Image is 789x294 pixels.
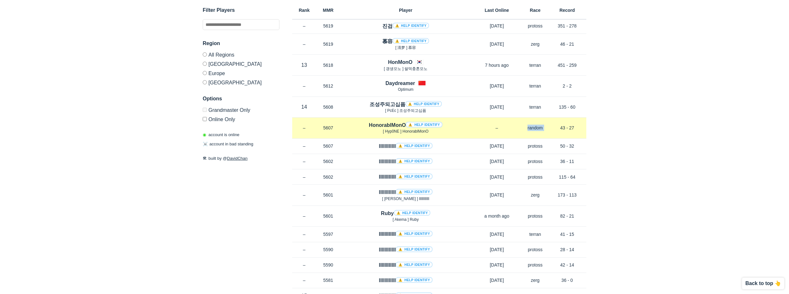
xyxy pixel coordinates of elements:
h3: Filter Players [203,6,279,14]
p: – [292,143,316,149]
label: [GEOGRAPHIC_DATA] [203,59,279,68]
h6: MMR [316,8,340,12]
h4: 慕容 [382,38,429,45]
p: – [292,277,316,283]
h4: llllllllllll [379,246,433,253]
a: ⚠️ Help identify [396,174,433,179]
p: 351 - 278 [548,23,586,29]
p: terran [522,231,548,237]
h6: Rank [292,8,316,12]
p: [DATE] [471,262,522,268]
p: protoss [522,158,548,165]
a: ⚠️ Help identify [405,101,442,107]
span: Optimum [398,87,414,92]
p: 5619 [316,23,340,29]
a: ⚠️ Help identify [393,38,429,44]
p: 50 - 32 [548,143,586,149]
p: 43 - 27 [548,125,586,131]
h6: Race [522,8,548,12]
h4: Ruby [381,210,431,217]
p: 451 - 259 [548,62,586,68]
a: ⚠️ Help identify [396,143,433,149]
p: 41 - 15 [548,231,586,237]
a: ⚠️ Help identify [396,277,433,283]
h4: llllllllllll [379,143,433,150]
p: protoss [522,23,548,29]
h3: Region [203,40,279,47]
label: Only show accounts currently laddering [203,114,279,122]
p: 5590 [316,246,340,253]
input: Online Only [203,117,207,121]
label: All Regions [203,52,279,59]
h3: Options [203,95,279,103]
p: 5597 [316,231,340,237]
h4: HonMonO [388,58,412,66]
p: 135 - 60 [548,104,586,110]
label: [GEOGRAPHIC_DATA] [203,78,279,85]
p: 173 - 113 [548,192,586,198]
p: protoss [522,213,548,219]
a: ⚠️ Help identify [394,210,431,216]
p: – [292,246,316,253]
p: [DATE] [471,41,522,47]
p: 5607 [316,143,340,149]
h4: IIIIIIIIIIII [379,230,433,238]
p: – [292,41,316,47]
p: zerg [522,41,548,47]
p: terran [522,62,548,68]
p: protoss [522,246,548,253]
p: 5618 [316,62,340,68]
h4: HonorablMonO [369,121,442,129]
p: random [522,125,548,131]
p: – [292,83,316,89]
p: 2 - 2 [548,83,586,89]
h4: 진검 [382,22,429,30]
p: [DATE] [471,23,522,29]
label: Europe [203,68,279,78]
p: [DATE] [471,277,522,283]
p: – [292,192,316,198]
input: [GEOGRAPHIC_DATA] [203,80,207,84]
p: terran [522,104,548,110]
h4: llllllllllll [379,189,433,196]
p: – [292,174,316,180]
span: [ 갱생모노 ] 쌀먹충혼모노 [384,66,428,71]
h6: Player [340,8,471,12]
p: 5612 [316,83,340,89]
p: 42 - 14 [548,262,586,268]
a: ⚠️ Help identify [406,122,442,128]
p: 5590 [316,262,340,268]
p: 13 [292,61,316,69]
a: ⚠️ Help identify [396,231,433,236]
p: account in bad standing [203,141,253,148]
p: 5619 [316,41,340,47]
p: built by @ [203,155,279,162]
p: [DATE] [471,83,522,89]
input: Europe [203,71,207,75]
p: 5602 [316,174,340,180]
p: a month ago [471,213,522,219]
p: 14 [292,103,316,111]
p: 5601 [316,192,340,198]
p: 5601 [316,213,340,219]
a: ⚠️ Help identify [396,246,433,252]
p: [DATE] [471,158,522,165]
p: zerg [522,277,548,283]
span: [ 清梦 ] 慕容 [395,45,416,50]
p: – [292,158,316,165]
span: ☠️ [203,142,208,147]
p: zerg [522,192,548,198]
p: 82 - 21 [548,213,586,219]
span: [ PcEc ] 조성주되고십픔 [385,108,426,113]
input: Grandmaster Only [203,108,207,112]
p: [DATE] [471,192,522,198]
p: 7 hours ago [471,62,522,68]
label: Only Show accounts currently in Grandmaster [203,108,279,114]
p: 5581 [316,277,340,283]
span: 🛠 [203,156,207,161]
h4: Daydreamer [386,80,415,87]
input: All Regions [203,52,207,57]
p: 5602 [316,158,340,165]
p: – [292,125,316,131]
span: [ Hyp0NE ] HonorablMonO [383,129,429,134]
